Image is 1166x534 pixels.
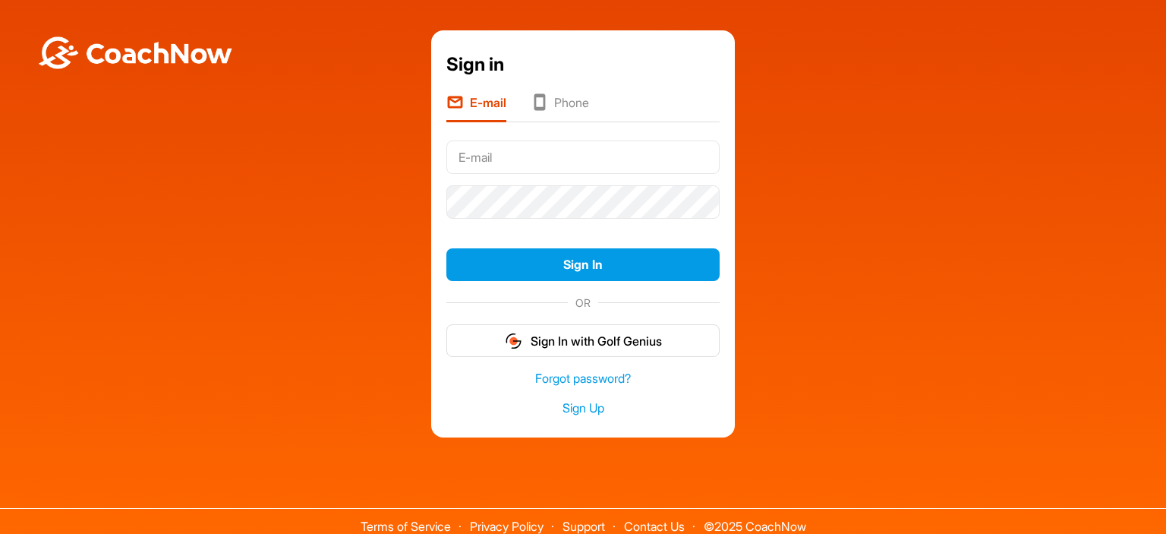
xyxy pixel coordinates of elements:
[470,519,544,534] a: Privacy Policy
[446,324,720,357] button: Sign In with Golf Genius
[446,370,720,387] a: Forgot password?
[696,509,814,532] span: © 2025 CoachNow
[504,332,523,350] img: gg_logo
[531,93,589,122] li: Phone
[446,400,720,417] a: Sign Up
[361,519,451,534] a: Terms of Service
[446,93,506,122] li: E-mail
[568,295,598,311] span: OR
[446,51,720,78] div: Sign in
[446,248,720,281] button: Sign In
[624,519,685,534] a: Contact Us
[563,519,605,534] a: Support
[36,36,234,69] img: BwLJSsUCoWCh5upNqxVrqldRgqLPVwmV24tXu5FoVAoFEpwwqQ3VIfuoInZCoVCoTD4vwADAC3ZFMkVEQFDAAAAAElFTkSuQmCC
[446,141,720,174] input: E-mail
